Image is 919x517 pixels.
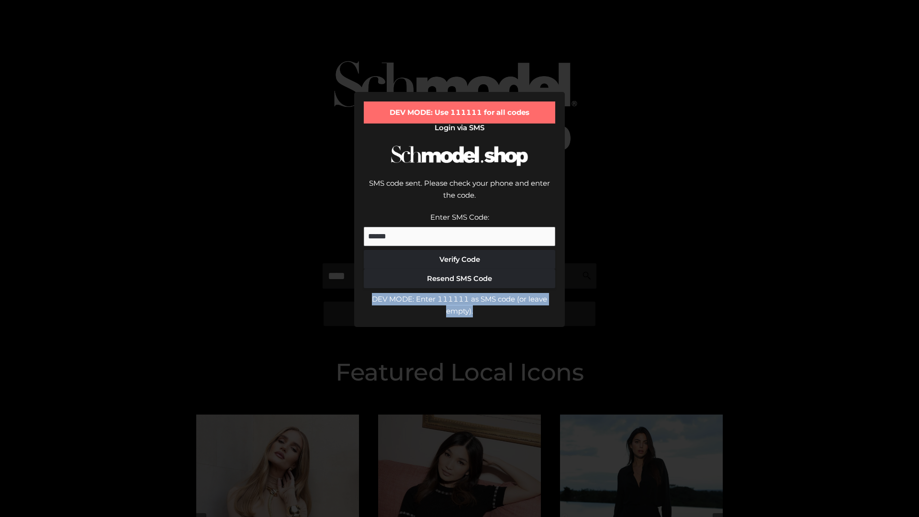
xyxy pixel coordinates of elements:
div: SMS code sent. Please check your phone and enter the code. [364,177,555,211]
div: DEV MODE: Use 111111 for all codes [364,101,555,124]
img: Schmodel Logo [388,137,531,175]
h2: Login via SMS [364,124,555,132]
button: Verify Code [364,250,555,269]
div: DEV MODE: Enter 111111 as SMS code (or leave empty). [364,293,555,317]
button: Resend SMS Code [364,269,555,288]
label: Enter SMS Code: [430,213,489,222]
